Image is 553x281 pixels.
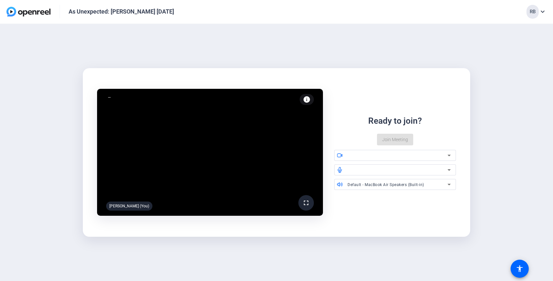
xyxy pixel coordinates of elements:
div: Ready to join? [368,115,422,127]
div: [PERSON_NAME] (You) [106,202,152,211]
div: As Unexpected: [PERSON_NAME] [DATE] [69,8,174,16]
img: OpenReel logo [6,7,50,16]
mat-icon: info [303,96,311,103]
span: Default - MacBook Air Speakers (Built-in) [348,182,424,187]
mat-icon: fullscreen [302,199,310,207]
mat-icon: accessibility [516,265,524,273]
mat-icon: expand_more [539,8,547,16]
div: RB [526,5,539,19]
